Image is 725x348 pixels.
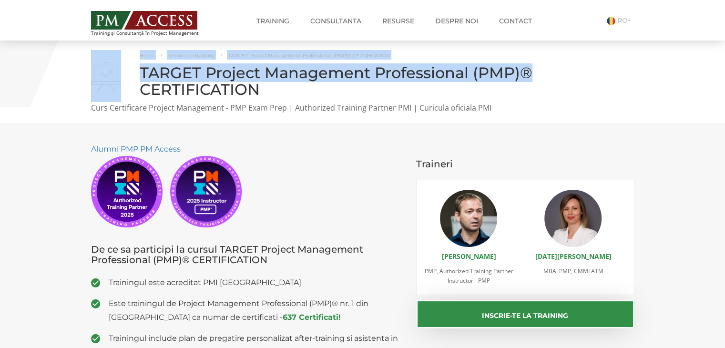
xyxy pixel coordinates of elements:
[140,52,154,59] a: Home
[168,52,214,59] a: Sesiuni de training
[535,252,611,261] a: [DATE][PERSON_NAME]
[375,11,421,31] a: Resurse
[607,16,634,25] a: RO
[91,62,121,91] img: TARGET Project Management Professional (PMP)® CERTIFICATION
[283,313,341,322] a: 637 Certificati!
[91,244,402,265] h3: De ce sa participi la cursul TARGET Project Management Professional (PMP)® CERTIFICATION
[424,267,513,285] span: PMP, Authorized Training Partner Instructor - PMP
[109,276,402,289] span: Trainingul este acreditat PMI [GEOGRAPHIC_DATA]
[428,11,485,31] a: Despre noi
[91,8,216,36] a: Training și Consultanță în Project Management
[91,144,181,154] a: Alumni PMP PM Access
[91,31,216,36] span: Training și Consultanță în Project Management
[416,300,634,328] button: Inscrie-te la training
[441,252,496,261] a: [PERSON_NAME]
[228,52,390,59] span: TARGET Project Management Professional (PMP)® CERTIFICATION
[91,102,634,113] p: Curs Certificare Project Management - PMP Exam Prep | Authorized Training Partner PMI | Curicula ...
[91,64,634,98] h1: TARGET Project Management Professional (PMP)® CERTIFICATION
[607,17,615,25] img: Romana
[543,267,603,275] span: MBA, PMP, CMMI ATM
[91,11,197,30] img: PM ACCESS - Echipa traineri si consultanti certificati PMP: Narciss Popescu, Mihai Olaru, Monica ...
[416,159,634,169] h3: Traineri
[249,11,296,31] a: Training
[303,11,368,31] a: Consultanta
[109,297,402,324] span: Este trainingul de Project Management Professional (PMP)® nr. 1 din [GEOGRAPHIC_DATA] ca numar de...
[492,11,539,31] a: Contact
